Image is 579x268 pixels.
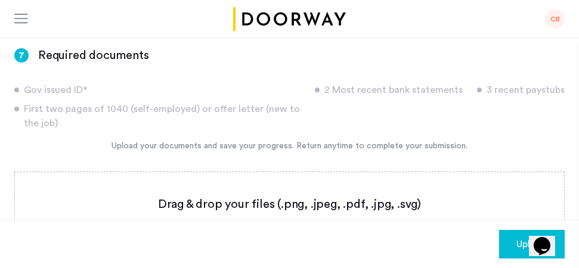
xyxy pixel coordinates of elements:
div: First two pages of 1040 (self-employed) or offer letter (new to the job) [14,102,301,130]
div: Upload your documents and save your progress. Return anytime to complete your submission. [14,140,565,152]
h3: Required documents [38,47,148,64]
iframe: chat widget [529,220,567,256]
img: logo [231,7,348,31]
span: Upload [516,237,547,251]
div: 3 recent paystubs [477,83,565,97]
button: button [499,230,565,258]
div: CB [546,10,565,29]
a: Cazamio logo [231,7,348,31]
div: 7 [14,48,29,63]
div: 2 Most recent bank statements [315,83,463,97]
div: Gov issued ID* [14,83,301,97]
